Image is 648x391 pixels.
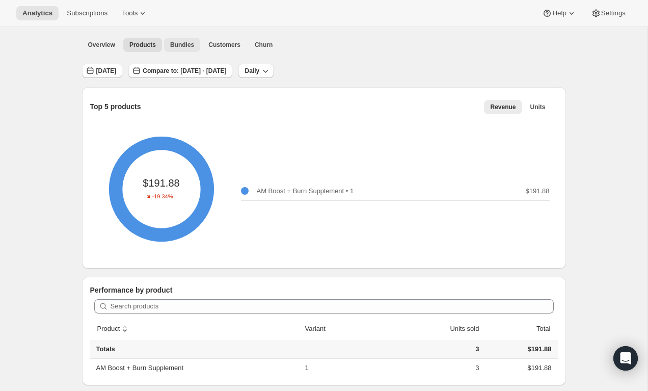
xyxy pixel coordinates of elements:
[601,9,626,17] span: Settings
[170,41,194,49] span: Bundles
[129,41,156,49] span: Products
[143,67,226,75] span: Compare to: [DATE] - [DATE]
[383,359,482,377] td: 3
[585,6,632,20] button: Settings
[128,64,232,78] button: Compare to: [DATE] - [DATE]
[255,41,273,49] span: Churn
[122,9,138,17] span: Tools
[16,6,59,20] button: Analytics
[238,64,274,78] button: Daily
[90,285,558,295] p: Performance by product
[525,319,552,338] button: Total
[111,299,554,314] input: Search products
[116,6,154,20] button: Tools
[245,67,259,75] span: Daily
[302,359,383,377] td: 1
[552,9,566,17] span: Help
[61,6,114,20] button: Subscriptions
[536,6,582,20] button: Help
[613,346,638,371] div: Open Intercom Messenger
[526,186,550,196] p: $191.88
[90,359,302,377] th: AM Boost + Burn Supplement
[96,319,132,338] button: sort ascending byProduct
[90,101,141,112] p: Top 5 products
[90,340,302,359] th: Totals
[304,319,337,338] button: Variant
[482,359,557,377] td: $191.88
[482,340,557,359] td: $191.88
[82,64,123,78] button: [DATE]
[383,340,482,359] td: 3
[88,41,115,49] span: Overview
[530,103,546,111] span: Units
[438,319,480,338] button: Units sold
[257,186,354,196] p: AM Boost + Burn Supplement • 1
[490,103,516,111] span: Revenue
[22,9,52,17] span: Analytics
[96,67,117,75] span: [DATE]
[67,9,107,17] span: Subscriptions
[208,41,240,49] span: Customers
